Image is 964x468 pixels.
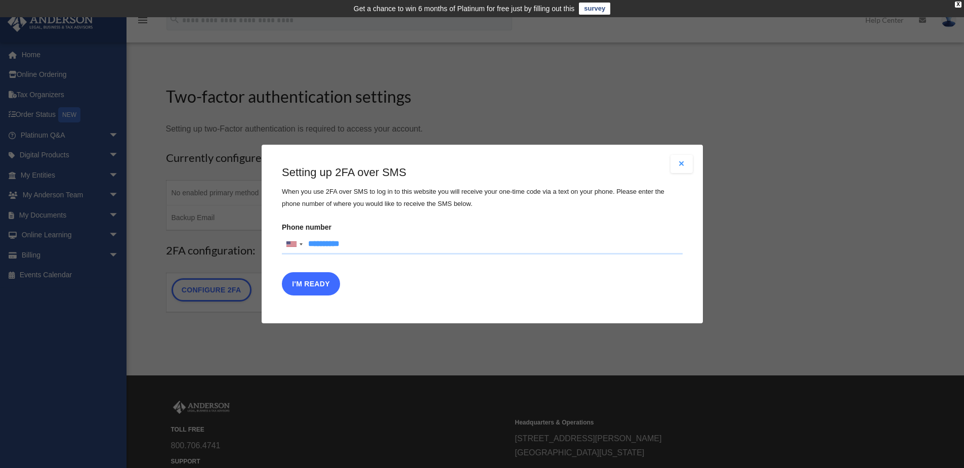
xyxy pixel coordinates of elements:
h3: Setting up 2FA over SMS [282,165,683,181]
a: survey [579,3,610,15]
div: Get a chance to win 6 months of Platinum for free just by filling out this [354,3,575,15]
div: close [955,2,961,8]
input: Phone numberList of countries [282,234,683,254]
label: Phone number [282,220,683,254]
button: Close modal [670,155,693,173]
p: When you use 2FA over SMS to log in to this website you will receive your one-time code via a tex... [282,186,683,210]
button: I'm Ready [282,272,340,295]
div: United States: +1 [282,235,306,254]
